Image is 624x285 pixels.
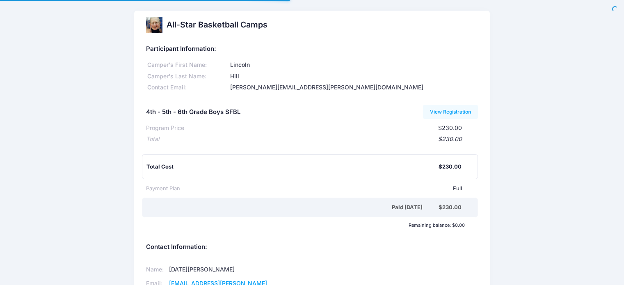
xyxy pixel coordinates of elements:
div: $230.00 [159,135,462,144]
div: [PERSON_NAME][EMAIL_ADDRESS][PERSON_NAME][DOMAIN_NAME] [229,83,478,92]
div: $230.00 [439,163,462,171]
div: Program Price [146,124,184,132]
div: Lincoln [229,61,478,69]
div: Payment Plan [146,185,180,193]
div: Paid [DATE] [148,203,439,212]
div: Camper's First Name: [146,61,229,69]
div: Total [146,135,159,144]
div: Total Cost [146,163,439,171]
span: $230.00 [438,124,462,131]
h5: Participant Information: [146,46,478,53]
div: Hill [229,72,478,81]
div: Camper's Last Name: [146,72,229,81]
h5: Contact Information: [146,244,478,251]
a: View Registration [423,105,478,119]
td: [DATE][PERSON_NAME] [166,263,301,277]
h2: All-Star Basketball Camps [167,20,267,30]
td: Name: [146,263,167,277]
div: Contact Email: [146,83,229,92]
div: Full [180,185,462,193]
h5: 4th - 5th - 6th Grade Boys SFBL [146,109,240,116]
div: $230.00 [439,203,462,212]
div: Remaining balance: $0.00 [142,223,469,228]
